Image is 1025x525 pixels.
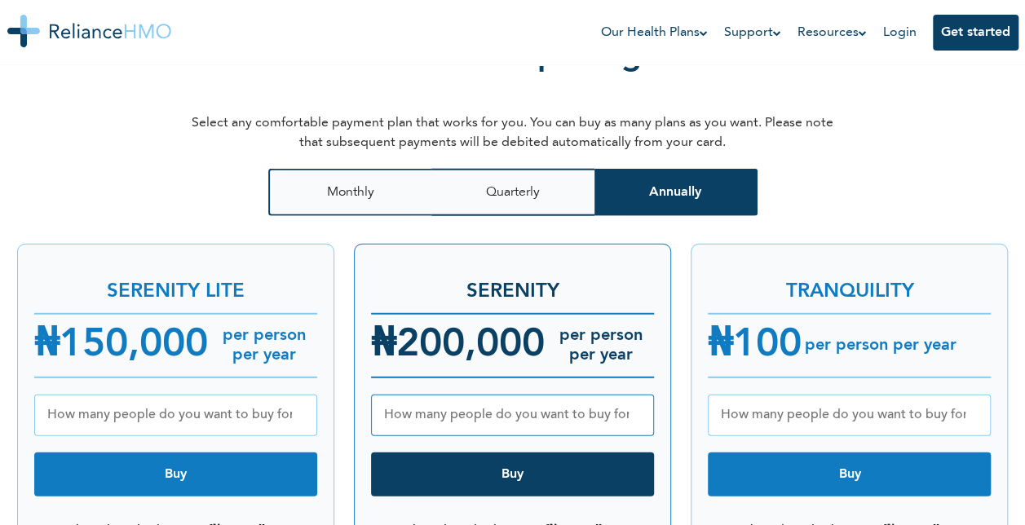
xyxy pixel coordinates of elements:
[34,261,317,307] h3: SERENITY LITE
[396,326,545,365] span: 200,000
[708,316,802,375] h4: ₦
[724,23,781,42] a: Support
[371,316,545,375] h4: ₦
[187,113,839,152] p: Select any comfortable payment plan that works for you. You can buy as many plans as you want. Pl...
[933,15,1018,51] button: Get started
[34,316,208,375] h4: ₦
[60,326,208,365] span: 150,000
[7,15,171,47] img: Reliance HMO's Logo
[802,336,957,355] h6: per person per year
[431,169,594,216] button: Quarterly
[208,326,317,365] h6: per person per year
[371,261,654,307] h3: SERENITY
[708,452,991,496] button: Buy
[371,395,654,436] input: How many people do you want to buy for?
[601,23,708,42] a: Our Health Plans
[797,23,867,42] a: Resources
[708,395,991,436] input: How many people do you want to buy for?
[268,169,431,216] button: Monthly
[34,452,317,496] button: Buy
[594,169,758,216] button: Annually
[733,326,802,365] span: 100
[883,26,917,39] a: Login
[545,326,654,365] h6: per person per year
[34,395,317,436] input: How many people do you want to buy for?
[708,261,991,307] h3: TRANQUILITY
[371,452,654,496] button: Buy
